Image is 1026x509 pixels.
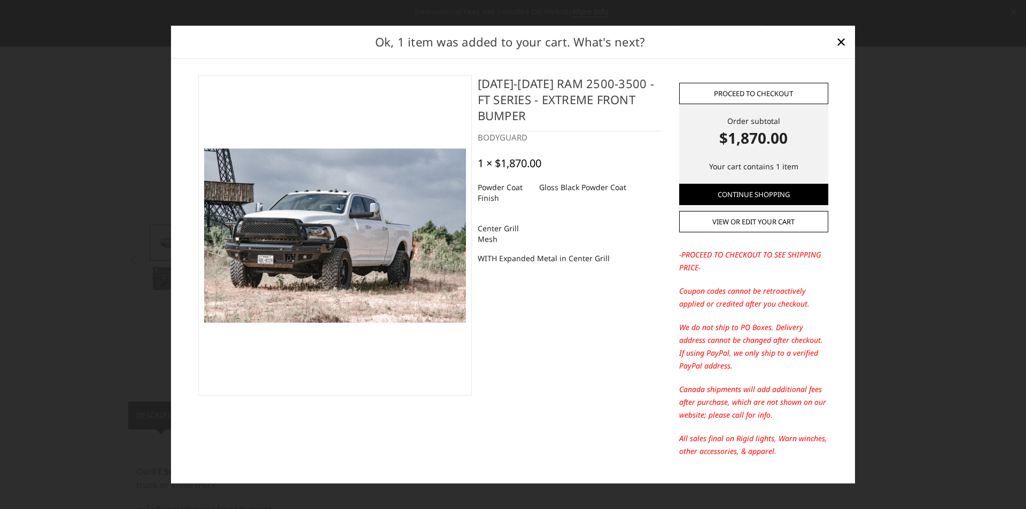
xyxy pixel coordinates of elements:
div: 1 × $1,870.00 [478,157,541,170]
p: Canada shipments will add additional fees after purchase, which are not shown on our website; ple... [679,383,828,421]
p: Coupon codes cannot be retroactively applied or credited after you checkout. [679,285,828,310]
img: 2010-2018 Ram 2500-3500 - FT Series - Extreme Front Bumper [204,148,466,323]
a: Proceed to checkout [679,83,828,104]
p: We do not ship to PO Boxes. Delivery address cannot be changed after checkout. If using PayPal, w... [679,321,828,372]
div: BODYGUARD [478,131,662,144]
a: Continue Shopping [679,184,828,205]
p: All sales final on Rigid lights, Warn winches, other accessories, & apparel. [679,432,828,458]
dt: Center Grill Mesh [478,219,531,249]
h4: [DATE]-[DATE] Ram 2500-3500 - FT Series - Extreme Front Bumper [478,75,662,131]
a: Close [833,33,850,50]
div: Order subtotal [679,115,828,149]
dt: Powder Coat Finish [478,178,531,208]
h2: Ok, 1 item was added to your cart. What's next? [188,33,833,51]
strong: $1,870.00 [679,127,828,149]
a: View or edit your cart [679,211,828,232]
span: × [836,30,846,53]
p: -PROCEED TO CHECKOUT TO SEE SHIPPING PRICE- [679,248,828,274]
iframe: Chat Widget [973,458,1026,509]
p: Your cart contains 1 item [679,160,828,173]
dd: Gloss Black Powder Coat [539,178,626,197]
dd: WITH Expanded Metal in Center Grill [478,249,610,268]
